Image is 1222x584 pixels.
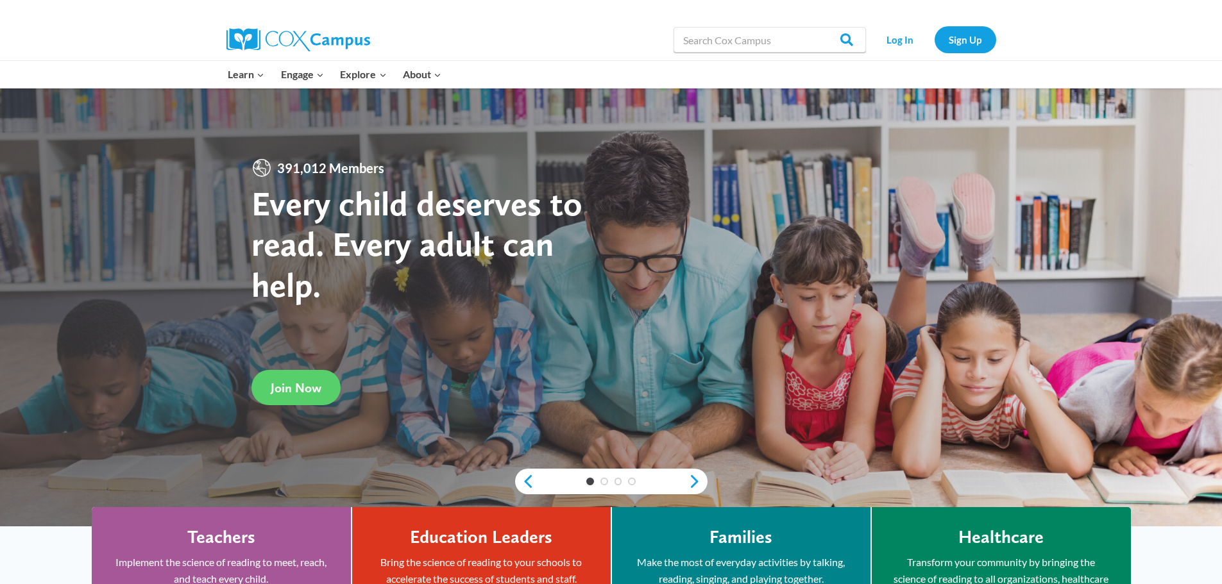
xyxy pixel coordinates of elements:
[674,27,866,53] input: Search Cox Campus
[586,478,594,485] a: 1
[600,478,608,485] a: 2
[688,474,708,489] a: next
[251,370,341,405] a: Join Now
[709,526,772,548] h4: Families
[515,474,534,489] a: previous
[410,526,552,548] h4: Education Leaders
[281,66,324,83] span: Engage
[403,66,441,83] span: About
[872,26,996,53] nav: Secondary Navigation
[226,28,370,51] img: Cox Campus
[935,26,996,53] a: Sign Up
[340,66,386,83] span: Explore
[958,526,1044,548] h4: Healthcare
[628,478,636,485] a: 4
[220,61,450,88] nav: Primary Navigation
[872,26,928,53] a: Log In
[228,66,264,83] span: Learn
[272,158,389,178] span: 391,012 Members
[251,183,582,305] strong: Every child deserves to read. Every adult can help.
[187,526,255,548] h4: Teachers
[515,469,708,494] div: content slider buttons
[615,478,622,485] a: 3
[271,380,321,396] span: Join Now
